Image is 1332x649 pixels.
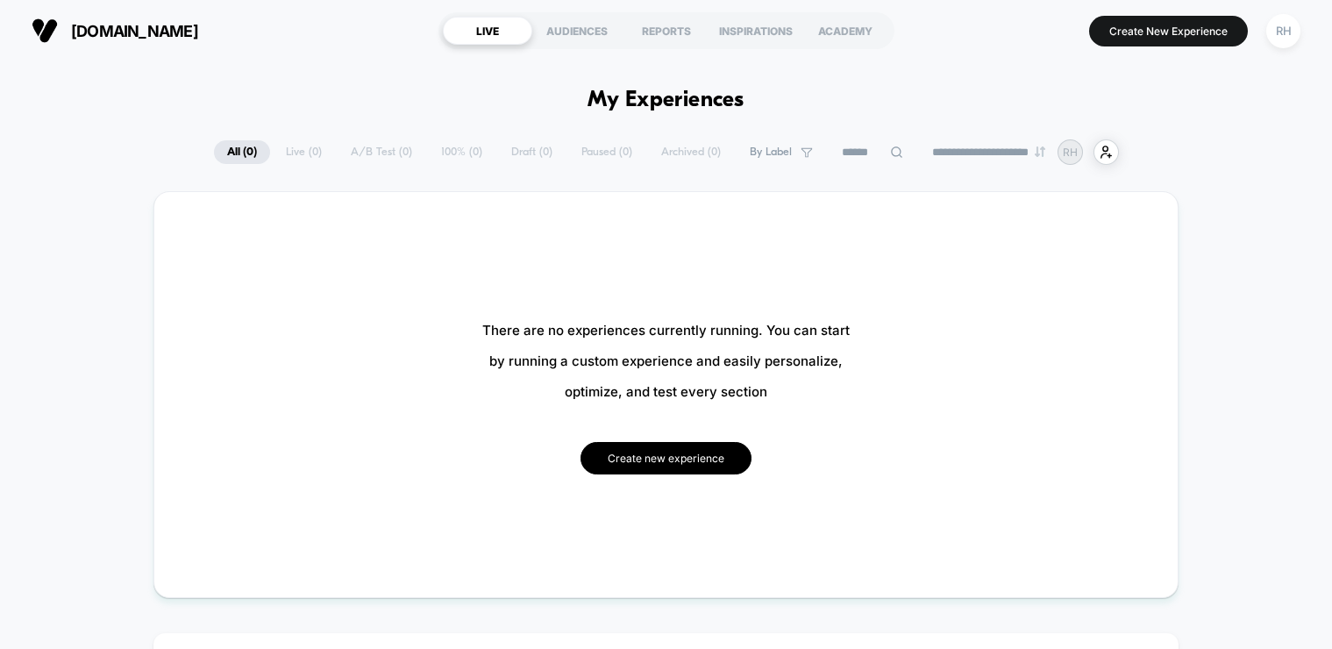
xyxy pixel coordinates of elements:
[750,146,792,159] span: By Label
[553,352,606,368] input: Volume
[801,17,890,45] div: ACADEMY
[1089,16,1248,46] button: Create New Experience
[581,442,751,474] button: Create new experience
[622,17,711,45] div: REPORTS
[9,346,37,374] button: Play, NEW DEMO 2025-VEED.mp4
[443,17,532,45] div: LIVE
[1063,146,1078,159] p: RH
[711,17,801,45] div: INSPIRATIONS
[532,17,622,45] div: AUDIENCES
[71,22,198,40] span: [DOMAIN_NAME]
[1266,14,1300,48] div: RH
[1035,146,1045,157] img: end
[26,17,203,45] button: [DOMAIN_NAME]
[482,315,850,407] span: There are no experiences currently running. You can start by running a custom experience and easi...
[1261,13,1306,49] button: RH
[473,350,519,369] div: Duration
[319,170,361,212] button: Play, NEW DEMO 2025-VEED.mp4
[588,88,744,113] h1: My Experiences
[13,322,670,339] input: Seek
[32,18,58,44] img: Visually logo
[214,140,270,164] span: All ( 0 )
[430,350,470,369] div: Current time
